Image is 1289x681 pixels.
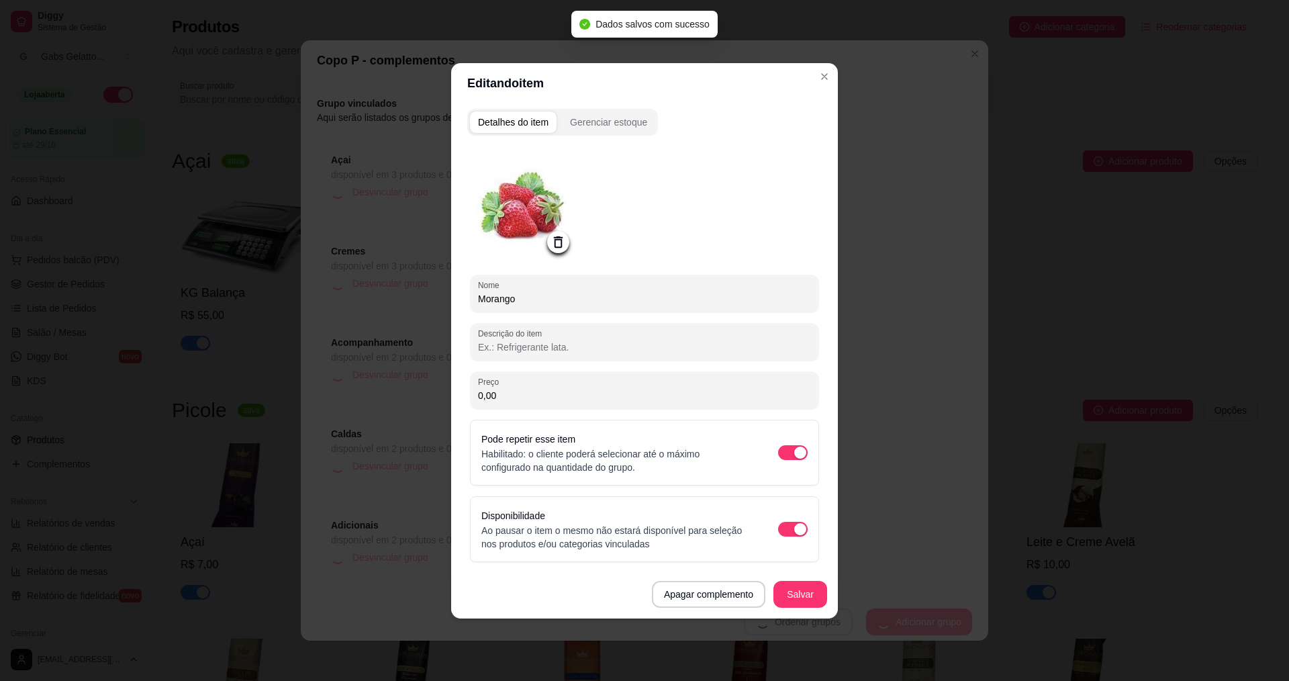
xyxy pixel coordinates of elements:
header: Editando item [451,63,838,103]
div: Gerenciar estoque [570,116,647,129]
button: Salvar [773,581,827,608]
input: Descrição do item [478,340,811,354]
div: Detalhes do item [478,116,548,129]
div: complement-group [467,109,822,136]
label: Preço [478,376,504,388]
label: Nome [478,279,504,291]
p: Ao pausar o item o mesmo não estará disponível para seleção nos produtos e/ou categorias vinculadas [481,524,751,551]
p: Habilitado: o cliente poderá selecionar até o máximo configurado na quantidade do grupo. [481,447,751,474]
input: Preço [478,389,811,402]
span: Dados salvos com sucesso [595,19,710,30]
div: complement-group [467,109,658,136]
span: check-circle [579,19,590,30]
input: Nome [478,292,811,306]
img: logo da loja [470,152,577,259]
button: Close [814,66,835,87]
button: Apagar complemento [652,581,765,608]
label: Disponibilidade [481,510,545,521]
label: Descrição do item [478,328,546,339]
label: Pode repetir esse item [481,434,575,445]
